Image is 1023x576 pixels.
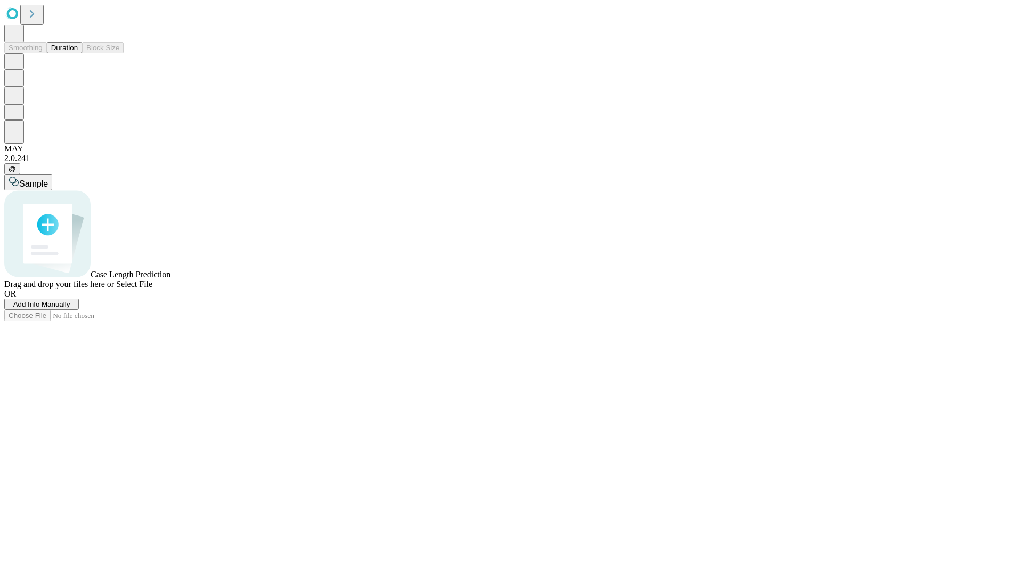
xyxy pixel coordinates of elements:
[91,270,170,279] span: Case Length Prediction
[47,42,82,53] button: Duration
[4,299,79,310] button: Add Info Manually
[4,279,114,289] span: Drag and drop your files here or
[4,42,47,53] button: Smoothing
[13,300,70,308] span: Add Info Manually
[4,163,20,174] button: @
[9,165,16,173] span: @
[4,144,1019,154] div: MAY
[82,42,124,53] button: Block Size
[4,174,52,190] button: Sample
[19,179,48,188] span: Sample
[4,154,1019,163] div: 2.0.241
[4,289,16,298] span: OR
[116,279,152,289] span: Select File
